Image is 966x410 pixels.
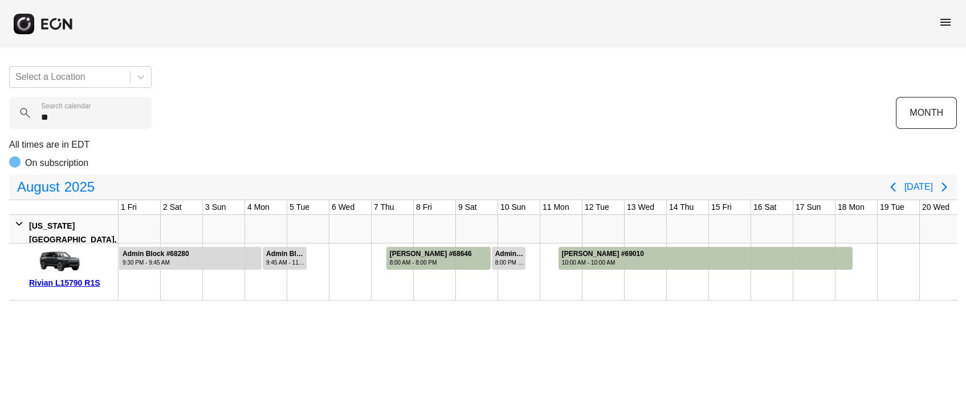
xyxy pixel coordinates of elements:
[491,243,526,270] div: Rented for 1 days by Admin Block Current status is rental
[835,200,867,214] div: 18 Mon
[123,250,189,258] div: Admin Block #68280
[25,156,88,170] p: On subscription
[751,200,778,214] div: 16 Sat
[372,200,397,214] div: 7 Thu
[329,200,357,214] div: 6 Wed
[203,200,229,214] div: 3 Sun
[245,200,272,214] div: 4 Mon
[558,243,853,270] div: Rented for 7 days by Jessica Catananzi Current status is completed
[495,250,524,258] div: Admin Block #68993
[709,200,734,214] div: 15 Fri
[562,250,644,258] div: [PERSON_NAME] #69010
[667,200,696,214] div: 14 Thu
[625,200,657,214] div: 13 Wed
[119,243,262,270] div: Rented for 5 days by Admin Block Current status is rental
[287,200,312,214] div: 5 Tue
[904,177,933,197] button: [DATE]
[386,243,491,270] div: Rented for 3 days by Jeremia Brynard Current status is completed
[41,102,91,111] label: Search calendar
[896,97,957,129] button: MONTH
[266,258,305,267] div: 9:45 AM - 11:30 AM
[793,200,823,214] div: 17 Sun
[562,258,644,267] div: 10:00 AM - 10:00 AM
[878,200,907,214] div: 19 Tue
[161,200,184,214] div: 2 Sat
[262,243,307,270] div: Rented for 2 days by Admin Block Current status is rental
[540,200,572,214] div: 11 Mon
[939,15,952,29] span: menu
[498,200,528,214] div: 10 Sun
[920,200,952,214] div: 20 Wed
[390,258,472,267] div: 8:00 AM - 8:00 PM
[10,176,101,198] button: August2025
[582,200,612,214] div: 12 Tue
[29,276,114,290] div: Rivian L15790 R1S
[119,200,139,214] div: 1 Fri
[495,258,524,267] div: 8:00 PM - 3:45 PM
[123,258,189,267] div: 9:30 PM - 9:45 AM
[9,138,957,152] p: All times are in EDT
[15,176,62,198] span: August
[933,176,956,198] button: Next page
[456,200,479,214] div: 9 Sat
[29,219,116,260] div: [US_STATE][GEOGRAPHIC_DATA], [GEOGRAPHIC_DATA]
[266,250,305,258] div: Admin Block #68885
[414,200,434,214] div: 8 Fri
[390,250,472,258] div: [PERSON_NAME] #68646
[62,176,97,198] span: 2025
[882,176,904,198] button: Previous page
[29,247,86,276] img: car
